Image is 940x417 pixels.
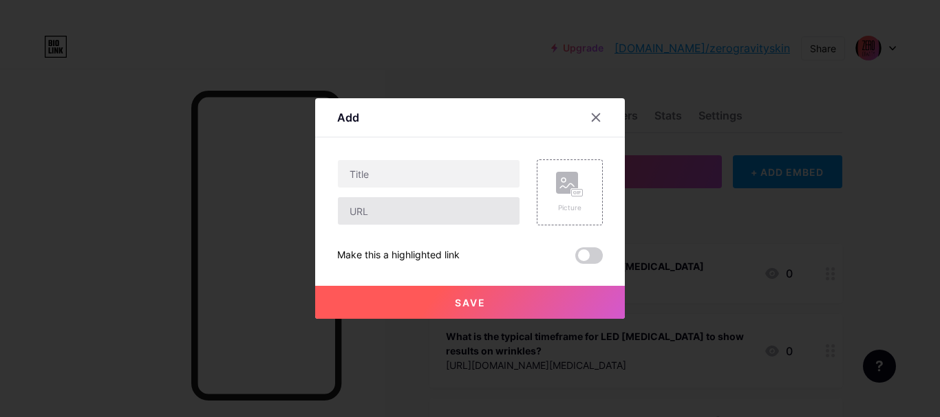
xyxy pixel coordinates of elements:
[315,286,625,319] button: Save
[337,247,460,264] div: Make this a highlighted link
[455,297,486,308] span: Save
[338,197,520,225] input: URL
[337,109,359,126] div: Add
[556,203,584,213] div: Picture
[338,160,520,188] input: Title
